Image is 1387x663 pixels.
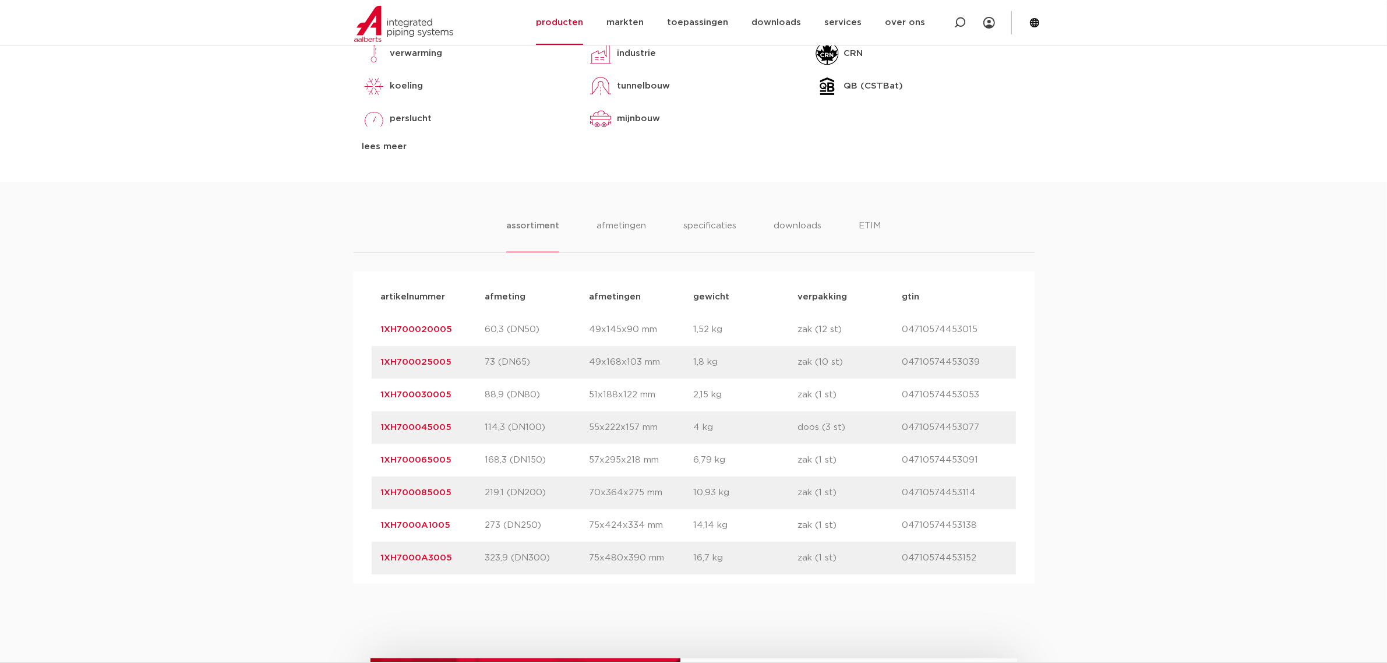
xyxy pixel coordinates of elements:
p: 323,9 (DN300) [485,551,590,565]
p: 04710574453138 [902,519,1007,532]
p: 14,14 kg [694,519,798,532]
p: 168,3 (DN150) [485,453,590,467]
li: assortiment [506,219,559,252]
p: 57x295x218 mm [590,453,694,467]
p: gewicht [694,290,798,304]
p: CRN [844,47,863,61]
p: 16,7 kg [694,551,798,565]
p: 75x480x390 mm [590,551,694,565]
div: lees meer [362,140,571,154]
p: mijnbouw [617,112,660,126]
a: 1XH700045005 [381,423,452,432]
li: ETIM [859,219,881,252]
p: 73 (DN65) [485,355,590,369]
p: 51x188x122 mm [590,388,694,402]
p: 219,1 (DN200) [485,486,590,500]
p: 04710574453015 [902,323,1007,337]
a: 1XH7000A1005 [381,521,451,530]
img: tunnelbouw [589,75,612,98]
p: 04710574453039 [902,355,1007,369]
li: downloads [774,219,821,252]
li: afmetingen [597,219,646,252]
a: 1XH700085005 [381,488,452,497]
img: koeling [362,75,386,98]
p: 10,93 kg [694,486,798,500]
img: industrie [589,42,612,65]
p: koeling [390,79,423,93]
p: 75x424x334 mm [590,519,694,532]
p: tunnelbouw [617,79,670,93]
p: verpakking [798,290,902,304]
img: verwarming [362,42,386,65]
p: 04710574453077 [902,421,1007,435]
p: artikelnummer [381,290,485,304]
p: 04710574453114 [902,486,1007,500]
img: QB (CSTBat) [816,75,839,98]
p: industrie [617,47,656,61]
p: 6,79 kg [694,453,798,467]
p: 114,3 (DN100) [485,421,590,435]
p: 70x364x275 mm [590,486,694,500]
p: zak (10 st) [798,355,902,369]
p: zak (1 st) [798,486,902,500]
p: zak (1 st) [798,551,902,565]
p: QB (CSTBat) [844,79,903,93]
a: 1XH700025005 [381,358,452,366]
p: 04710574453091 [902,453,1007,467]
img: CRN [816,42,839,65]
img: mijnbouw [589,107,612,131]
p: 4 kg [694,421,798,435]
p: zak (1 st) [798,388,902,402]
p: 60,3 (DN50) [485,323,590,337]
p: afmetingen [590,290,694,304]
a: 1XH700065005 [381,456,452,464]
a: 1XH700020005 [381,325,453,334]
li: specificaties [683,219,736,252]
p: zak (1 st) [798,453,902,467]
a: 1XH700030005 [381,390,452,399]
p: 04710574453152 [902,551,1007,565]
p: 49x168x103 mm [590,355,694,369]
p: 2,15 kg [694,388,798,402]
p: 1,8 kg [694,355,798,369]
img: perslucht [362,107,386,131]
p: 04710574453053 [902,388,1007,402]
p: 55x222x157 mm [590,421,694,435]
p: 273 (DN250) [485,519,590,532]
p: zak (1 st) [798,519,902,532]
p: perslucht [390,112,432,126]
p: gtin [902,290,1007,304]
p: 1,52 kg [694,323,798,337]
p: doos (3 st) [798,421,902,435]
p: verwarming [390,47,443,61]
p: afmeting [485,290,590,304]
p: 88,9 (DN80) [485,388,590,402]
a: 1XH7000A3005 [381,553,453,562]
p: zak (12 st) [798,323,902,337]
p: 49x145x90 mm [590,323,694,337]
